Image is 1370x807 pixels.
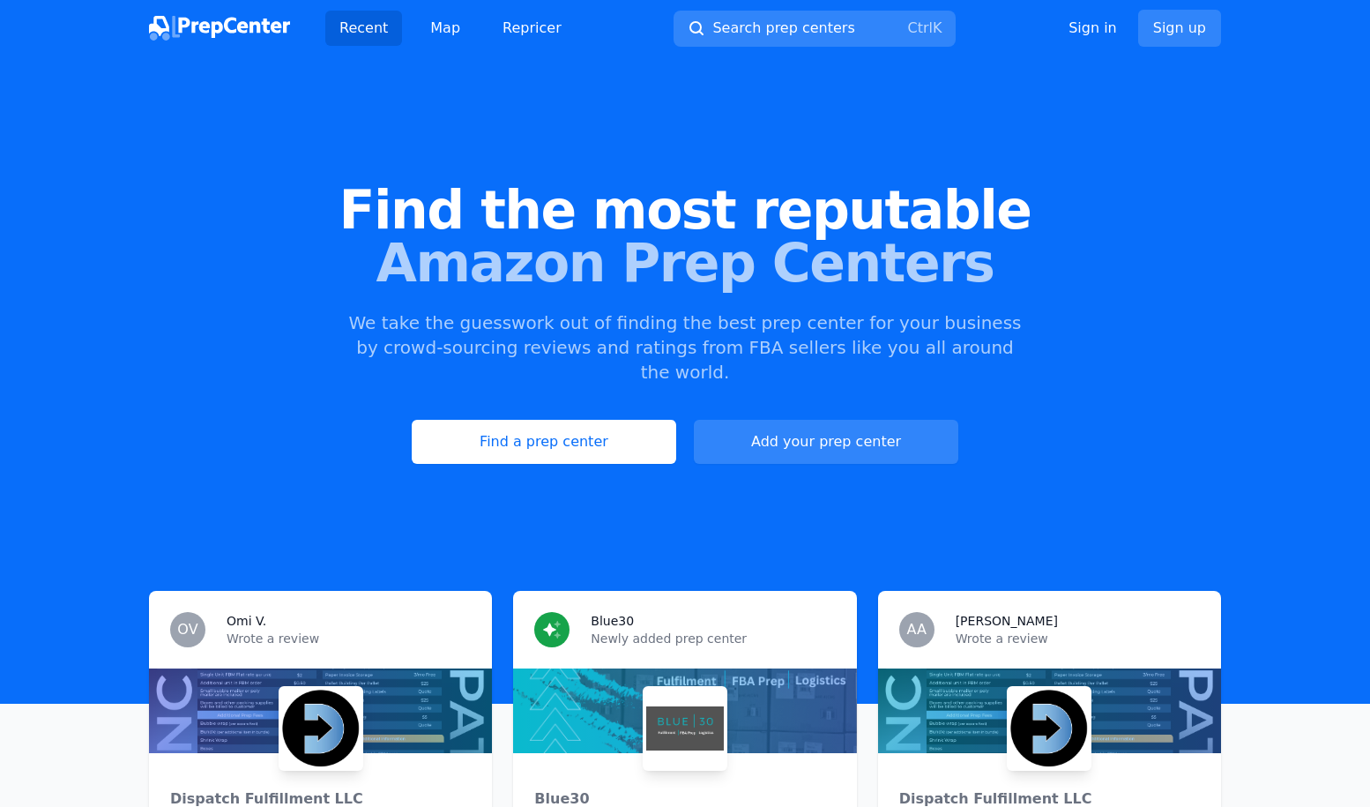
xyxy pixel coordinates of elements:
[346,310,1024,385] p: We take the guesswork out of finding the best prep center for your business by crowd-sourcing rev...
[227,612,266,630] h3: Omi V.
[1010,690,1088,767] img: Dispatch Fulfillment LLC
[1138,10,1221,47] a: Sign up
[28,236,1342,289] span: Amazon Prep Centers
[416,11,474,46] a: Map
[646,690,724,767] img: Blue30
[28,183,1342,236] span: Find the most reputable
[227,630,471,647] p: Wrote a review
[906,623,926,637] span: AA
[694,420,958,464] a: Add your prep center
[282,690,360,767] img: Dispatch Fulfillment LLC
[177,623,197,637] span: OV
[591,630,835,647] p: Newly added prep center
[712,18,854,39] span: Search prep centers
[907,19,932,36] kbd: Ctrl
[956,630,1200,647] p: Wrote a review
[956,612,1058,630] h3: [PERSON_NAME]
[488,11,576,46] a: Repricer
[591,612,634,630] h3: Blue30
[412,420,676,464] a: Find a prep center
[933,19,942,36] kbd: K
[674,11,956,47] button: Search prep centersCtrlK
[325,11,402,46] a: Recent
[1068,18,1117,39] a: Sign in
[149,16,290,41] img: PrepCenter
